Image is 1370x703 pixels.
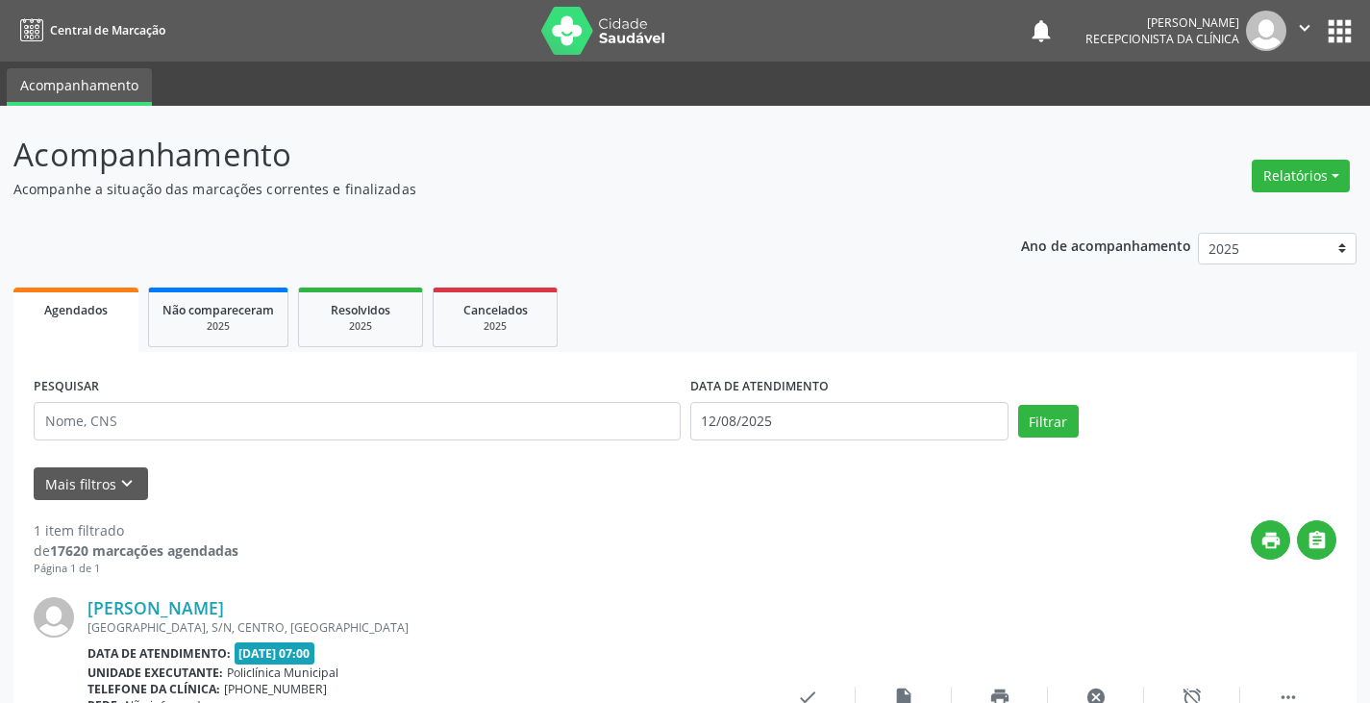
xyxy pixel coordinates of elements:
label: DATA DE ATENDIMENTO [690,372,829,402]
span: Central de Marcação [50,22,165,38]
span: Resolvidos [331,302,390,318]
button: apps [1323,14,1357,48]
p: Ano de acompanhamento [1021,233,1191,257]
p: Acompanhamento [13,131,954,179]
span: Policlínica Municipal [227,665,338,681]
i:  [1307,530,1328,551]
input: Nome, CNS [34,402,681,440]
button: Filtrar [1018,405,1079,438]
a: [PERSON_NAME] [87,597,224,618]
button:  [1286,11,1323,51]
div: Página 1 de 1 [34,561,238,577]
div: [GEOGRAPHIC_DATA], S/N, CENTRO, [GEOGRAPHIC_DATA] [87,619,760,636]
a: Central de Marcação [13,14,165,46]
span: Cancelados [463,302,528,318]
div: 1 item filtrado [34,520,238,540]
strong: 17620 marcações agendadas [50,541,238,560]
span: [PHONE_NUMBER] [224,681,327,697]
button: Mais filtroskeyboard_arrow_down [34,467,148,501]
span: Recepcionista da clínica [1085,31,1239,47]
div: 2025 [447,319,543,334]
span: Agendados [44,302,108,318]
i:  [1294,17,1315,38]
b: Unidade executante: [87,665,223,681]
div: de [34,540,238,561]
p: Acompanhe a situação das marcações correntes e finalizadas [13,179,954,199]
button: Relatórios [1252,160,1350,192]
label: PESQUISAR [34,372,99,402]
button: notifications [1028,17,1055,44]
i: keyboard_arrow_down [116,473,137,494]
a: Acompanhamento [7,68,152,106]
b: Data de atendimento: [87,645,231,662]
span: [DATE] 07:00 [235,642,315,665]
button:  [1297,520,1336,560]
span: Não compareceram [162,302,274,318]
img: img [1246,11,1286,51]
img: img [34,597,74,638]
b: Telefone da clínica: [87,681,220,697]
button: print [1251,520,1290,560]
input: Selecione um intervalo [690,402,1009,440]
i: print [1260,530,1282,551]
div: [PERSON_NAME] [1085,14,1239,31]
div: 2025 [162,319,274,334]
div: 2025 [312,319,409,334]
